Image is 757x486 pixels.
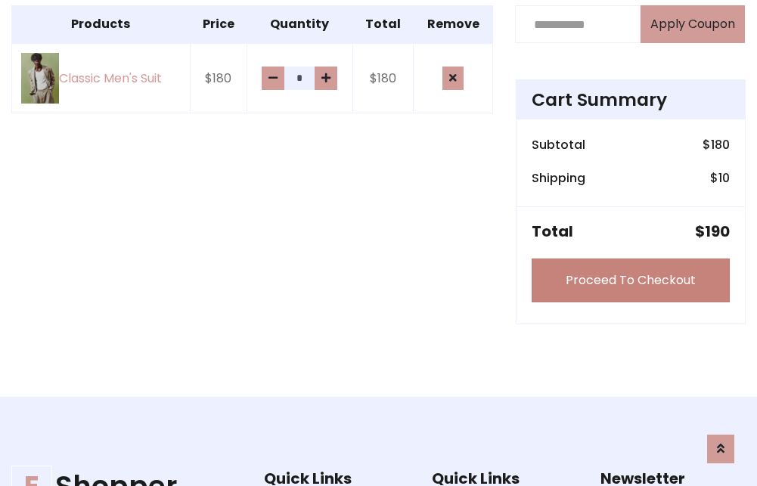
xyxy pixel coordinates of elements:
h5: $ [695,222,730,240]
a: Proceed To Checkout [532,258,730,302]
button: Apply Coupon [641,5,745,43]
span: 190 [705,221,730,242]
h6: Subtotal [532,138,585,152]
h5: Total [532,222,573,240]
td: $180 [352,43,414,113]
th: Total [352,6,414,44]
h6: $ [710,171,730,185]
span: 10 [718,169,730,187]
th: Remove [414,6,493,44]
h6: Shipping [532,171,585,185]
th: Price [190,6,247,44]
th: Quantity [247,6,352,44]
h4: Cart Summary [532,89,730,110]
h6: $ [703,138,730,152]
span: 180 [711,136,730,153]
a: Classic Men's Suit [21,53,181,104]
td: $180 [190,43,247,113]
th: Products [12,6,191,44]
